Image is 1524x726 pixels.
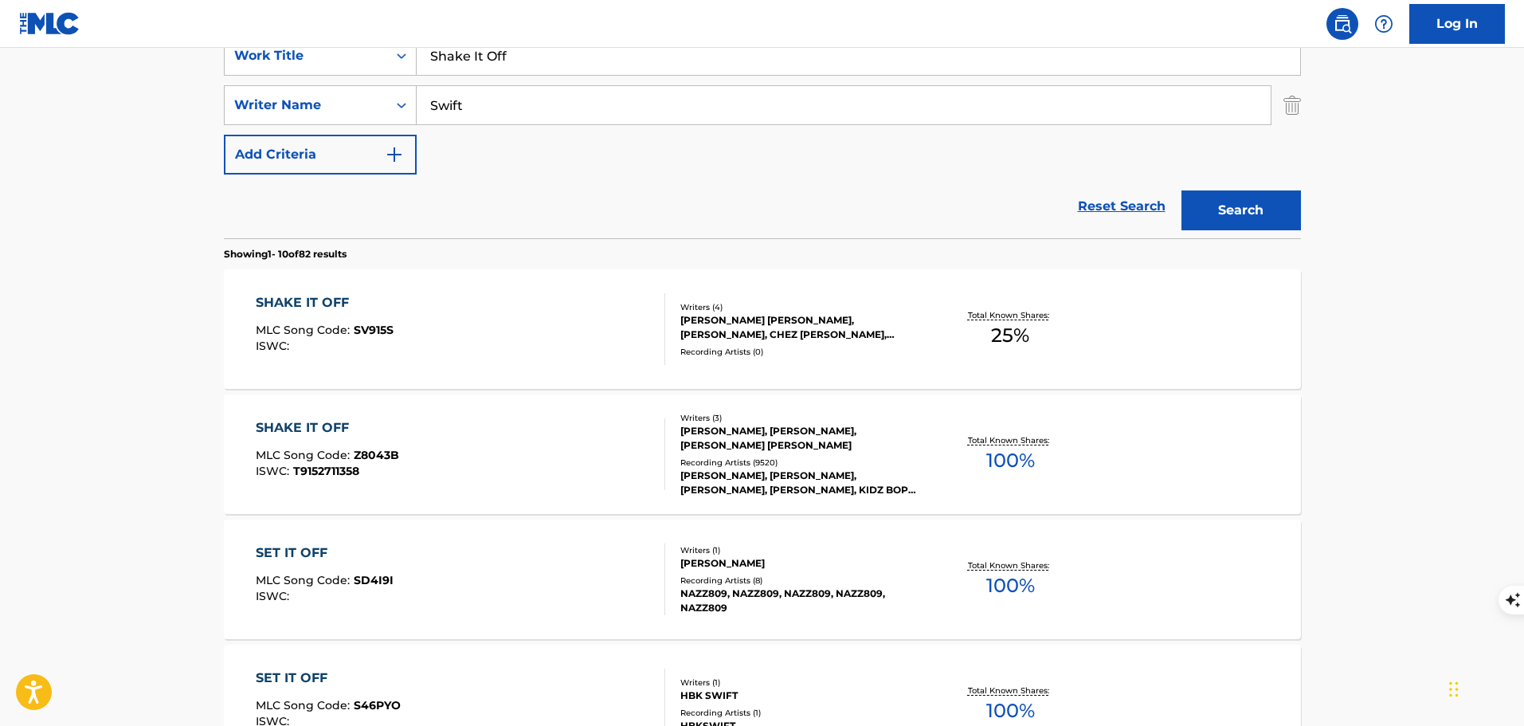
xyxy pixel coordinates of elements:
span: T9152711358 [293,464,359,478]
div: Writers ( 1 ) [680,544,921,556]
span: 100 % [986,697,1035,725]
a: Public Search [1326,8,1358,40]
p: Showing 1 - 10 of 82 results [224,247,347,261]
iframe: Chat Widget [1444,649,1524,726]
img: Delete Criterion [1283,85,1301,125]
span: ISWC : [256,589,293,603]
p: Total Known Shares: [968,685,1053,697]
span: MLC Song Code : [256,448,354,462]
div: NAZZ809, NAZZ809, NAZZ809, NAZZ809, NAZZ809 [680,587,921,615]
button: Search [1181,190,1301,230]
span: MLC Song Code : [256,573,354,587]
span: 100 % [986,446,1035,475]
div: Work Title [234,46,378,65]
span: ISWC : [256,464,293,478]
span: 25 % [991,321,1029,350]
div: SHAKE IT OFF [256,293,394,312]
div: Recording Artists ( 9520 ) [680,457,921,469]
span: MLC Song Code : [256,323,354,337]
span: SV915S [354,323,394,337]
div: [PERSON_NAME] [680,556,921,571]
div: [PERSON_NAME], [PERSON_NAME], [PERSON_NAME], [PERSON_NAME], KIDZ BOP KIDS [680,469,921,497]
div: Recording Artists ( 0 ) [680,346,921,358]
a: SHAKE IT OFFMLC Song Code:SV915SISWC:Writers (4)[PERSON_NAME] [PERSON_NAME], [PERSON_NAME], CHEZ ... [224,269,1301,389]
button: Add Criteria [224,135,417,175]
div: Recording Artists ( 8 ) [680,575,921,587]
span: 100 % [986,571,1035,600]
form: Search Form [224,36,1301,238]
a: SHAKE IT OFFMLC Song Code:Z8043BISWC:T9152711358Writers (3)[PERSON_NAME], [PERSON_NAME], [PERSON_... [224,394,1301,514]
div: [PERSON_NAME], [PERSON_NAME], [PERSON_NAME] [PERSON_NAME] [680,424,921,453]
span: Z8043B [354,448,399,462]
div: HBK SWIFT [680,689,921,703]
div: [PERSON_NAME] [PERSON_NAME], [PERSON_NAME], CHEZ [PERSON_NAME], [PERSON_NAME] [680,313,921,342]
div: SHAKE IT OFF [256,418,399,438]
div: Drag [1449,665,1459,713]
span: S46PYO [354,698,401,712]
img: search [1333,14,1352,33]
div: Writer Name [234,96,378,115]
p: Total Known Shares: [968,559,1053,571]
img: help [1374,14,1393,33]
div: Recording Artists ( 1 ) [680,707,921,719]
p: Total Known Shares: [968,309,1053,321]
div: SET IT OFF [256,544,394,563]
div: Writers ( 3 ) [680,412,921,424]
p: Total Known Shares: [968,434,1053,446]
a: Log In [1409,4,1505,44]
div: Writers ( 1 ) [680,677,921,689]
a: SET IT OFFMLC Song Code:SD4I9IISWC:Writers (1)[PERSON_NAME]Recording Artists (8)NAZZ809, NAZZ809,... [224,520,1301,639]
span: ISWC : [256,339,293,353]
img: 9d2ae6d4665cec9f34b9.svg [385,145,404,164]
span: SD4I9I [354,573,394,587]
span: MLC Song Code : [256,698,354,712]
div: SET IT OFF [256,669,401,688]
a: Reset Search [1070,189,1173,224]
div: Writers ( 4 ) [680,301,921,313]
img: MLC Logo [19,12,80,35]
div: Help [1368,8,1400,40]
